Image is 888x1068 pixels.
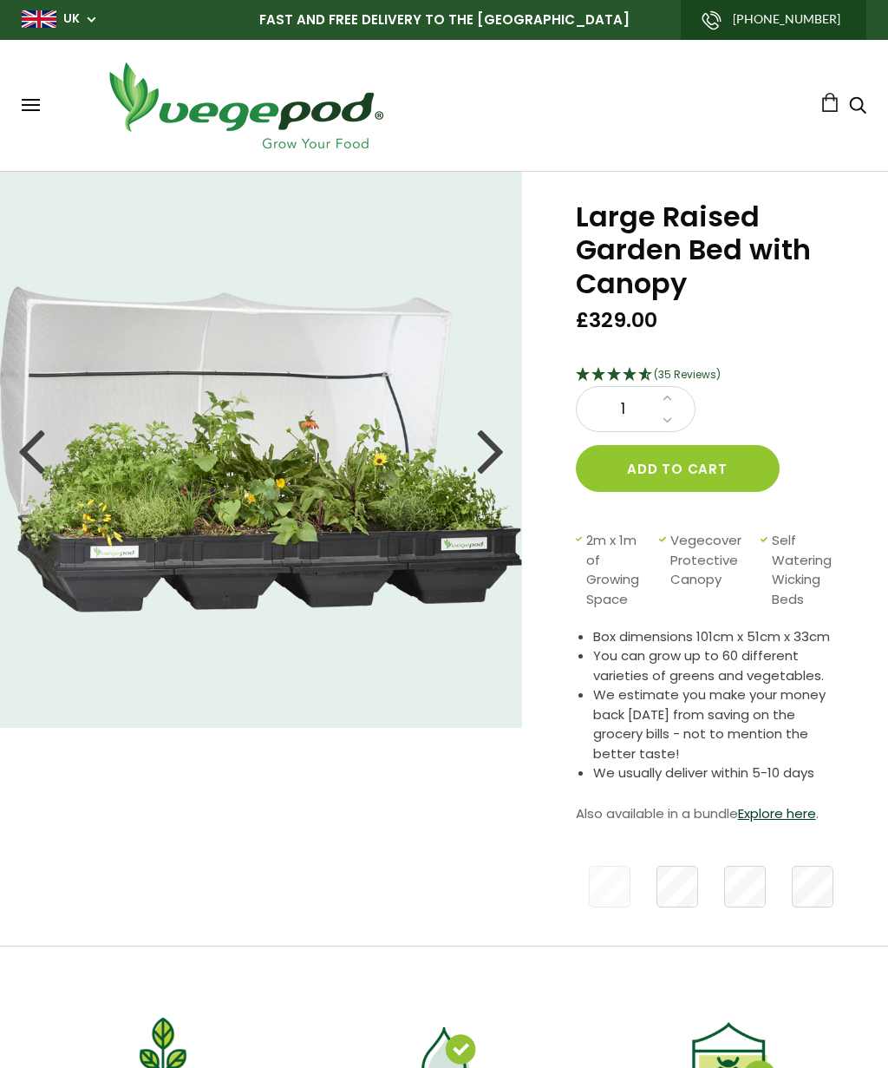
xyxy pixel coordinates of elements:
li: Box dimensions 101cm x 51cm x 33cm [593,627,845,647]
div: 4.69 Stars - 35 Reviews [576,364,845,387]
p: Also available in a bundle . [576,801,845,827]
span: 1 [594,398,653,421]
li: We usually deliver within 5-10 days [593,763,845,783]
img: Vegepod [94,57,397,154]
span: (35 Reviews) [654,367,721,382]
span: 2m x 1m of Growing Space [586,531,650,609]
a: Increase quantity by 1 [657,387,677,410]
span: £329.00 [576,307,657,334]
a: Decrease quantity by 1 [657,410,677,432]
button: Add to cart [576,445,780,492]
li: We estimate you make your money back [DATE] from saving on the grocery bills - not to mention the... [593,685,845,763]
img: gb_large.png [22,10,56,28]
a: Explore here [738,804,816,822]
span: Self Watering Wicking Beds [772,531,842,609]
span: Vegecover Protective Canopy [670,531,752,609]
a: Search [849,98,866,116]
li: You can grow up to 60 different varieties of greens and vegetables. [593,646,845,685]
h1: Large Raised Garden Bed with Canopy [576,200,845,300]
a: UK [63,10,80,28]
